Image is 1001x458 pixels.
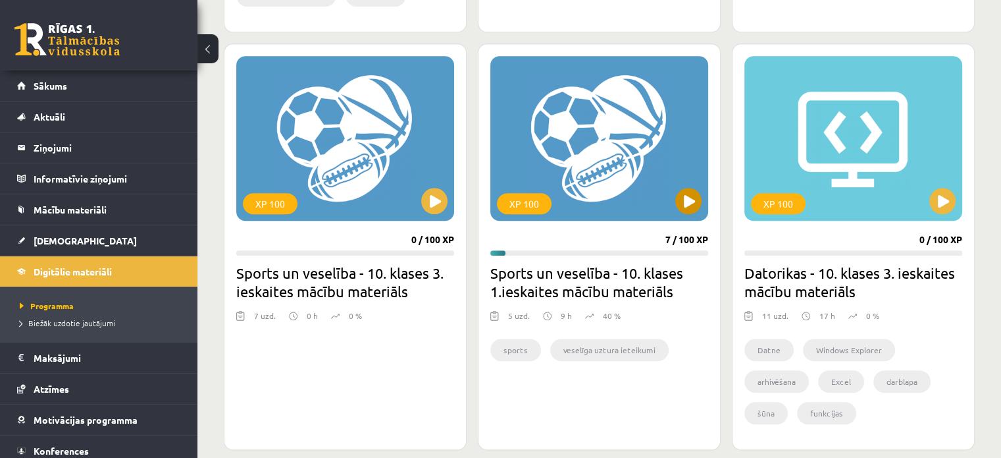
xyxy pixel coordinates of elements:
[797,402,856,424] li: funkcijas
[20,317,184,329] a: Biežāk uzdotie jautājumi
[550,339,669,361] li: veselīga uztura ieteikumi
[34,343,181,373] legend: Maksājumi
[17,225,181,256] a: [DEMOGRAPHIC_DATA]
[603,310,621,322] p: 40 %
[34,163,181,194] legend: Informatīvie ziņojumi
[34,266,112,277] span: Digitālie materiāli
[497,193,552,214] div: XP 100
[873,370,931,393] li: darblapa
[17,132,181,163] a: Ziņojumi
[34,445,89,457] span: Konferences
[34,204,107,215] span: Mācību materiāli
[236,264,454,301] h2: Sports un veselība - 10. klases 3. ieskaites mācību materiāls
[744,339,794,361] li: Datne
[17,194,181,225] a: Mācību materiāli
[20,318,115,328] span: Biežāk uzdotie jautājumi
[34,111,65,123] span: Aktuāli
[307,310,318,322] p: 0 h
[744,264,962,301] h2: Datorikas - 10. klases 3. ieskaites mācību materiāls
[349,310,362,322] p: 0 %
[744,370,809,393] li: arhivēšana
[20,301,74,311] span: Programma
[508,310,530,329] div: 5 uzd.
[20,300,184,312] a: Programma
[34,80,67,92] span: Sākums
[819,310,835,322] p: 17 h
[34,132,181,163] legend: Ziņojumi
[17,343,181,373] a: Maksājumi
[803,339,895,361] li: Windows Explorer
[34,414,138,426] span: Motivācijas programma
[34,383,69,395] span: Atzīmes
[490,264,708,301] h2: Sports un veselība - 10. klases 1.ieskaites mācību materiāls
[17,101,181,132] a: Aktuāli
[751,193,806,214] div: XP 100
[818,370,864,393] li: Excel
[34,235,137,246] span: [DEMOGRAPHIC_DATA]
[254,310,276,329] div: 7 uzd.
[17,374,181,404] a: Atzīmes
[17,256,181,287] a: Digitālie materiāli
[561,310,572,322] p: 9 h
[866,310,879,322] p: 0 %
[762,310,788,329] div: 11 uzd.
[14,23,120,56] a: Rīgas 1. Tālmācības vidusskola
[243,193,297,214] div: XP 100
[17,71,181,101] a: Sākums
[17,163,181,194] a: Informatīvie ziņojumi
[744,402,788,424] li: šūna
[490,339,541,361] li: sports
[17,405,181,435] a: Motivācijas programma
